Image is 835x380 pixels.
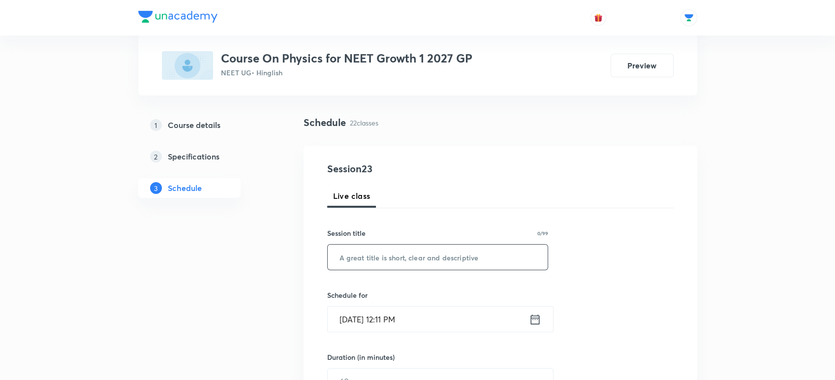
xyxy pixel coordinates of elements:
[150,119,162,131] p: 1
[168,151,219,162] h5: Specifications
[590,10,606,26] button: avatar
[327,352,395,362] h6: Duration (in minutes)
[333,190,371,202] span: Live class
[327,161,507,176] h4: Session 23
[221,51,472,65] h3: Course On Physics for NEET Growth 1 2027 GP
[537,231,548,236] p: 0/99
[162,51,213,80] img: E04CCBCE-E66E-4E50-B431-A9321F9B3834_plus.png
[221,67,472,78] p: NEET UG • Hinglish
[138,147,272,166] a: 2Specifications
[680,9,697,26] img: Abhishek Singh
[327,290,549,300] h6: Schedule for
[304,115,346,130] h4: Schedule
[328,245,548,270] input: A great title is short, clear and descriptive
[150,151,162,162] p: 2
[168,119,220,131] h5: Course details
[594,13,603,22] img: avatar
[350,118,378,128] p: 22 classes
[611,54,674,77] button: Preview
[138,11,217,25] a: Company Logo
[138,11,217,23] img: Company Logo
[150,182,162,194] p: 3
[168,182,202,194] h5: Schedule
[138,115,272,135] a: 1Course details
[327,228,366,238] h6: Session title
